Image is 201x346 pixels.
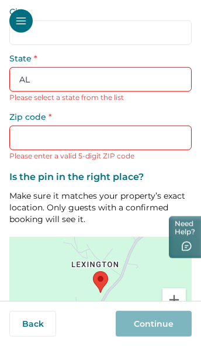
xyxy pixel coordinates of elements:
label: Zip code [9,113,185,121]
button: Back [9,311,56,337]
p: Make sure it matches your property’s exact location. Only guests with a confirmed booking will se... [9,190,192,225]
p: Please enter a valid 5-digit ZIP code [9,150,192,162]
label: State [9,54,185,63]
button: Open Sidebar [9,9,33,33]
button: Zoom in [162,288,186,312]
p: Please select a state from the list [9,92,192,103]
label: Is the pin in the right place? [9,171,185,184]
button: Continue [116,311,192,337]
label: City [9,8,185,16]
